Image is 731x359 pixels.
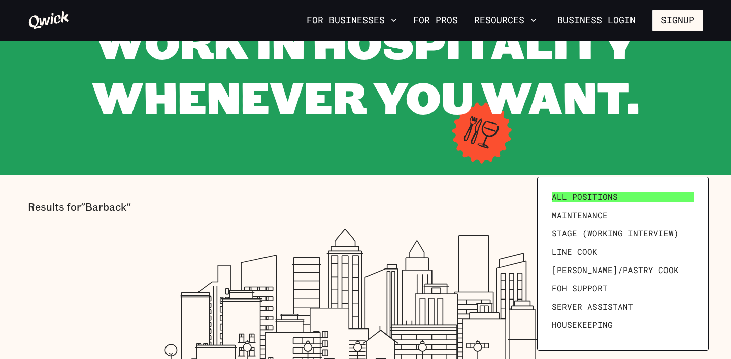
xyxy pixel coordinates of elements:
[552,338,597,348] span: Prep Cook
[552,228,679,238] span: Stage (working interview)
[552,302,633,312] span: Server Assistant
[552,265,679,275] span: [PERSON_NAME]/Pastry Cook
[552,210,608,220] span: Maintenance
[552,192,618,202] span: All Positions
[548,188,698,340] ul: Filter by position
[552,283,608,293] span: FOH Support
[552,247,597,257] span: Line Cook
[552,320,613,330] span: Housekeeping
